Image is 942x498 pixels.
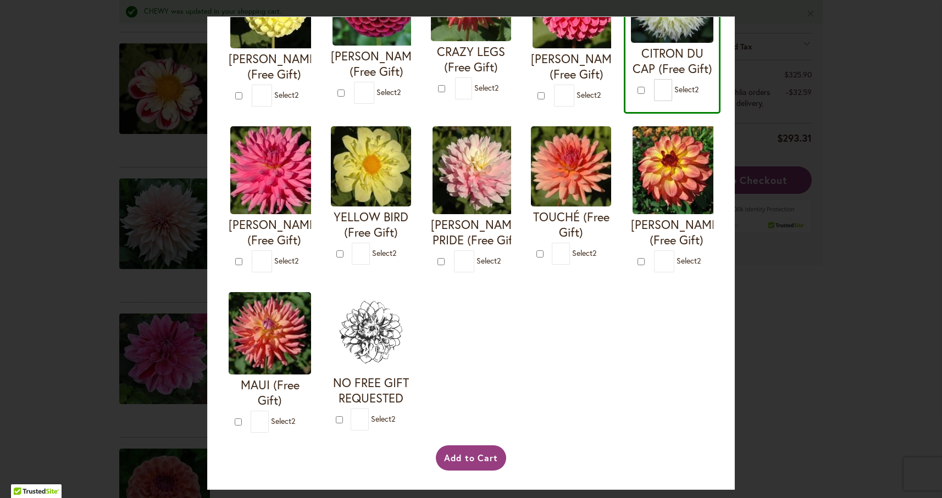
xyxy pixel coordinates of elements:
h4: MAUI (Free Gift) [229,377,311,408]
img: MAI TAI (Free Gift) [633,126,721,214]
h4: NO FREE GIFT REQUESTED [331,375,411,406]
span: Select [476,255,501,266]
span: 2 [695,84,699,94]
img: CHILSON'S PRIDE (Free Gift) [433,126,520,214]
h4: YELLOW BIRD (Free Gift) [331,209,411,240]
span: 2 [592,248,596,258]
h4: TOUCHÉ (Free Gift) [531,209,611,240]
span: Select [577,89,601,100]
h4: CRAZY LEGS (Free Gift) [431,44,511,75]
h4: [PERSON_NAME] PRIDE (Free Gift) [431,217,522,248]
span: 2 [295,89,298,100]
h4: [PERSON_NAME] (Free Gift) [229,217,320,248]
span: Select [274,255,298,266]
span: 2 [495,82,498,92]
img: NO FREE GIFT REQUESTED [331,292,411,372]
span: 2 [295,255,298,266]
button: Add to Cart [436,445,507,471]
span: Select [376,87,401,97]
span: Select [271,416,295,426]
span: 2 [392,248,396,258]
span: 2 [397,87,401,97]
h4: [PERSON_NAME] (Free Gift) [531,51,622,82]
h4: CITRON DU CAP (Free Gift) [631,46,713,76]
img: YELLOW BIRD (Free Gift) [331,126,411,206]
span: Select [572,248,596,258]
span: Select [677,255,701,266]
span: Select [674,84,699,94]
h4: [PERSON_NAME] (Free Gift) [631,217,722,248]
h4: [PERSON_NAME] (Free Gift) [229,51,320,82]
span: 2 [497,255,501,266]
span: 2 [291,416,295,426]
span: Select [372,248,396,258]
span: Select [474,82,498,92]
img: MAUI (Free Gift) [229,292,311,374]
span: Select [371,413,395,424]
span: 2 [597,89,601,100]
iframe: Launch Accessibility Center [8,459,39,490]
img: TOUCHÉ (Free Gift) [531,126,611,206]
span: 2 [697,255,701,266]
span: 2 [391,413,395,424]
h4: [PERSON_NAME] (Free Gift) [331,48,422,79]
span: Select [274,89,298,100]
img: HERBERT SMITH (Free Gift) [230,126,318,214]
